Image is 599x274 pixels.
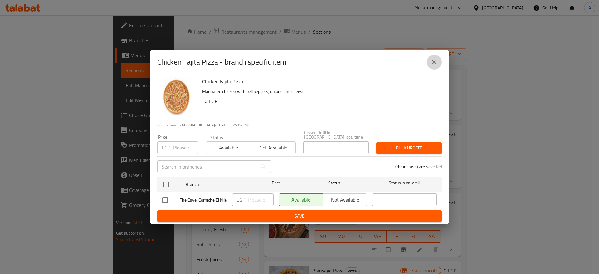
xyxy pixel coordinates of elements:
[205,97,437,105] h6: 0 EGP
[372,179,437,187] span: Status is valid till
[186,181,251,188] span: Branch
[376,142,442,154] button: Bulk update
[162,212,437,220] span: Save
[256,179,297,187] span: Price
[395,164,442,170] p: 0 branche(s) are selected
[157,57,286,67] h2: Chicken Fajita Pizza - branch specific item
[302,179,367,187] span: Status
[157,122,442,128] p: Current time in [GEOGRAPHIC_DATA] is [DATE] 5:25:04 PM
[251,141,295,154] button: Not available
[236,196,245,203] p: EGP
[202,77,437,86] h6: Chicken Fajita Pizza
[206,141,251,154] button: Available
[381,144,437,152] span: Bulk update
[209,143,248,152] span: Available
[253,143,293,152] span: Not available
[180,196,227,204] span: The Cave, Corniche El Nile
[162,144,170,151] p: EGP
[427,55,442,70] button: close
[157,160,257,173] input: Search in branches
[173,141,198,154] input: Please enter price
[202,88,437,95] p: Marinated chicken with bell peppers, onions and cheese
[248,193,274,206] input: Please enter price
[157,77,197,117] img: Chicken Fajita Pizza
[157,210,442,222] button: Save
